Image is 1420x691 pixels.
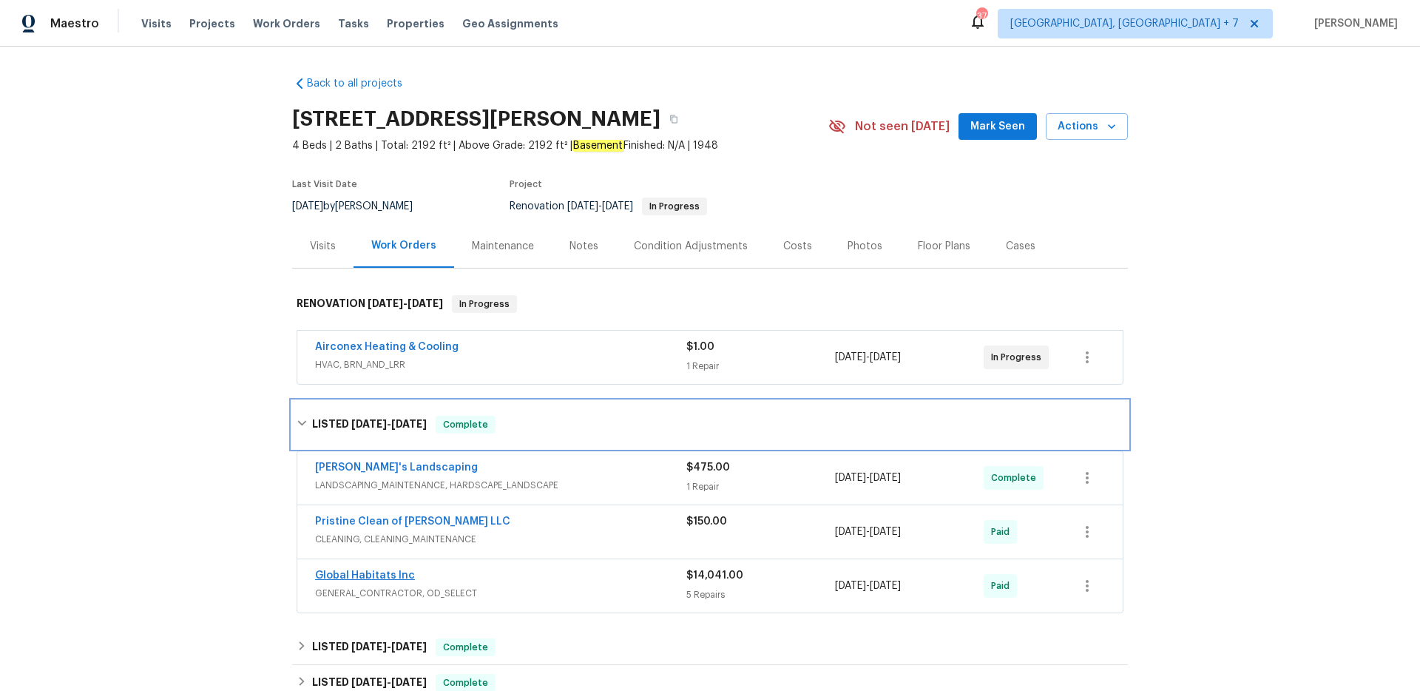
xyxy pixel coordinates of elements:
span: [PERSON_NAME] [1308,16,1398,31]
span: Actions [1058,118,1116,136]
span: [DATE] [870,527,901,537]
span: [DATE] [835,473,866,483]
div: Photos [848,239,882,254]
div: 1 Repair [686,359,835,374]
span: $475.00 [686,462,730,473]
div: 1 Repair [686,479,835,494]
span: Visits [141,16,172,31]
span: - [567,201,633,212]
span: [DATE] [351,677,387,687]
a: Pristine Clean of [PERSON_NAME] LLC [315,516,510,527]
h6: LISTED [312,638,427,656]
span: - [835,350,901,365]
button: Mark Seen [958,113,1037,141]
span: [DATE] [368,298,403,309]
span: [DATE] [391,419,427,429]
span: Properties [387,16,444,31]
em: Basement [572,140,623,152]
div: RENOVATION [DATE]-[DATE]In Progress [292,280,1128,328]
span: [DATE] [351,641,387,652]
a: [PERSON_NAME]'s Landscaping [315,462,478,473]
span: $150.00 [686,516,727,527]
span: Work Orders [253,16,320,31]
span: [DATE] [351,419,387,429]
span: 4 Beds | 2 Baths | Total: 2192 ft² | Above Grade: 2192 ft² | Finished: N/A | 1948 [292,138,828,153]
span: Paid [991,579,1015,593]
span: [DATE] [391,641,427,652]
span: Not seen [DATE] [855,119,950,134]
span: [GEOGRAPHIC_DATA], [GEOGRAPHIC_DATA] + 7 [1010,16,1239,31]
div: Condition Adjustments [634,239,748,254]
div: 37 [976,9,987,24]
span: [DATE] [870,581,901,591]
span: $1.00 [686,342,714,352]
a: Airconex Heating & Cooling [315,342,459,352]
button: Copy Address [660,106,687,132]
span: In Progress [643,202,706,211]
span: Mark Seen [970,118,1025,136]
div: LISTED [DATE]-[DATE]Complete [292,630,1128,665]
span: Renovation [510,201,707,212]
span: [DATE] [835,581,866,591]
div: Cases [1006,239,1035,254]
div: LISTED [DATE]-[DATE]Complete [292,401,1128,448]
span: [DATE] [835,527,866,537]
span: Project [510,180,542,189]
span: CLEANING, CLEANING_MAINTENANCE [315,532,686,547]
span: [DATE] [567,201,598,212]
span: Complete [437,417,494,432]
div: 5 Repairs [686,587,835,602]
span: In Progress [991,350,1047,365]
span: - [835,471,901,485]
span: Complete [437,640,494,655]
span: Maestro [50,16,99,31]
span: Paid [991,525,1015,539]
span: - [835,525,901,539]
span: Projects [189,16,235,31]
span: Last Visit Date [292,180,357,189]
h2: [STREET_ADDRESS][PERSON_NAME] [292,112,660,127]
a: Back to all projects [292,76,434,91]
div: Notes [569,239,598,254]
span: Geo Assignments [462,16,558,31]
div: Maintenance [472,239,534,254]
div: Costs [783,239,812,254]
span: [DATE] [835,352,866,363]
span: - [351,641,427,652]
span: LANDSCAPING_MAINTENANCE, HARDSCAPE_LANDSCAPE [315,478,686,493]
span: - [351,677,427,687]
a: Global Habitats Inc [315,570,415,581]
span: GENERAL_CONTRACTOR, OD_SELECT [315,586,686,601]
h6: LISTED [312,416,427,434]
span: [DATE] [602,201,633,212]
span: Complete [991,471,1042,485]
span: HVAC, BRN_AND_LRR [315,357,686,372]
div: by [PERSON_NAME] [292,198,430,215]
div: Visits [310,239,336,254]
span: [DATE] [870,352,901,363]
span: [DATE] [292,201,323,212]
span: - [351,419,427,429]
div: Floor Plans [918,239,970,254]
span: [DATE] [408,298,443,309]
span: - [835,579,901,593]
div: Work Orders [371,238,436,253]
span: In Progress [453,297,515,311]
span: Complete [437,675,494,690]
button: Actions [1046,113,1128,141]
h6: RENOVATION [297,295,443,313]
span: [DATE] [391,677,427,687]
span: $14,041.00 [686,570,743,581]
span: Tasks [338,18,369,29]
span: [DATE] [870,473,901,483]
span: - [368,298,443,309]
